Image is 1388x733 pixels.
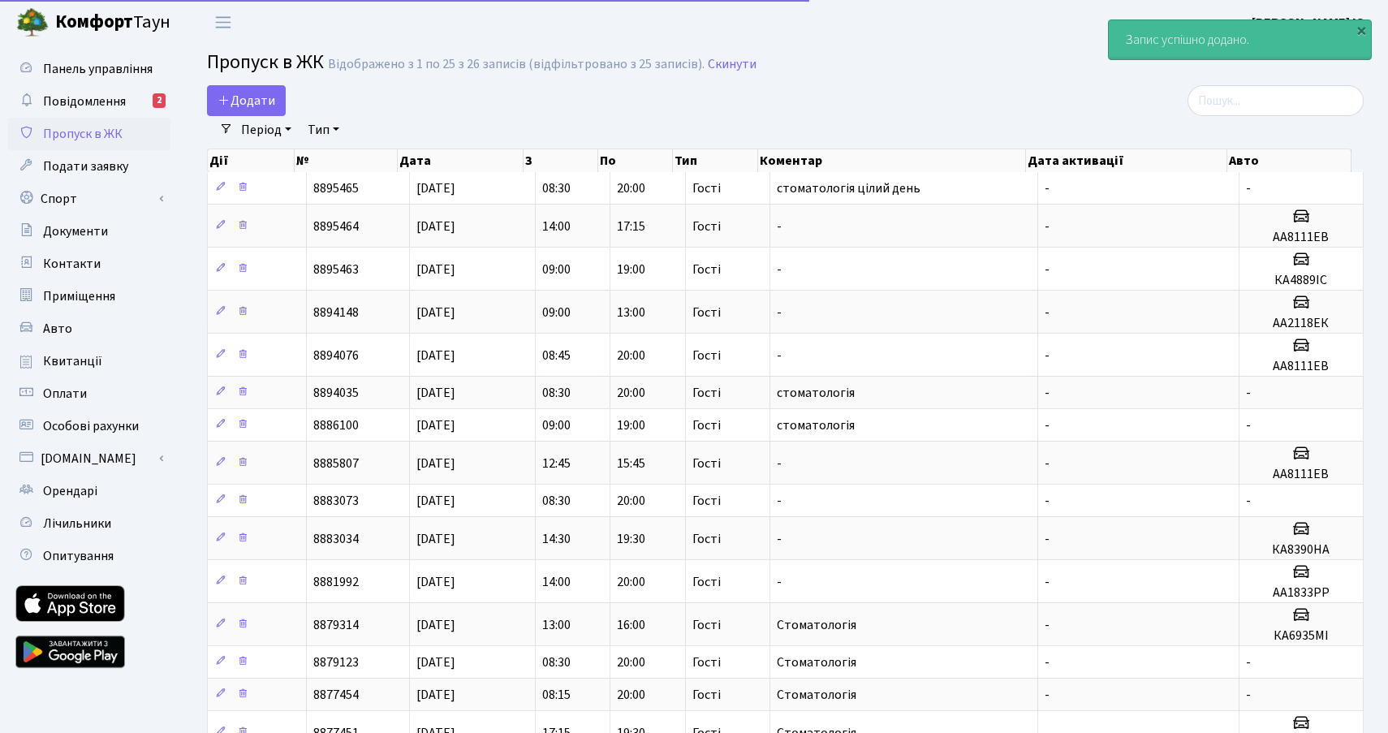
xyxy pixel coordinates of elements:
[8,442,170,475] a: [DOMAIN_NAME]
[218,92,275,110] span: Додати
[43,482,97,500] span: Орендарі
[692,576,721,589] span: Гості
[1227,149,1351,172] th: Авто
[1045,616,1050,634] span: -
[692,419,721,432] span: Гості
[617,304,645,321] span: 13:00
[313,616,359,634] span: 8879314
[542,304,571,321] span: 09:00
[416,686,455,704] span: [DATE]
[8,540,170,572] a: Опитування
[1246,686,1251,704] span: -
[1045,492,1050,510] span: -
[207,85,286,116] a: Додати
[542,347,571,364] span: 08:45
[416,653,455,671] span: [DATE]
[1252,14,1369,32] b: [PERSON_NAME] Ю.
[1246,384,1251,402] span: -
[313,686,359,704] span: 8877454
[524,149,598,172] th: З
[43,255,101,273] span: Контакти
[313,530,359,548] span: 8883034
[1246,653,1251,671] span: -
[416,573,455,591] span: [DATE]
[416,616,455,634] span: [DATE]
[777,530,782,548] span: -
[1246,492,1251,510] span: -
[43,287,115,305] span: Приміщення
[1045,304,1050,321] span: -
[692,386,721,399] span: Гості
[758,149,1026,172] th: Коментар
[313,455,359,472] span: 8885807
[777,347,782,364] span: -
[416,455,455,472] span: [DATE]
[542,653,571,671] span: 08:30
[416,347,455,364] span: [DATE]
[542,218,571,235] span: 14:00
[777,218,782,235] span: -
[617,492,645,510] span: 20:00
[542,530,571,548] span: 14:30
[1045,530,1050,548] span: -
[1045,179,1050,197] span: -
[43,547,114,565] span: Опитування
[1045,653,1050,671] span: -
[43,320,72,338] span: Авто
[617,179,645,197] span: 20:00
[8,248,170,280] a: Контакти
[1246,230,1356,245] h5: АА8111ЕВ
[1246,273,1356,288] h5: КA4889IC
[416,492,455,510] span: [DATE]
[1246,179,1251,197] span: -
[8,280,170,313] a: Приміщення
[8,183,170,215] a: Спорт
[1246,467,1356,482] h5: АА8111ЕВ
[55,9,133,35] b: Комфорт
[43,417,139,435] span: Особові рахунки
[43,60,153,78] span: Панель управління
[542,261,571,278] span: 09:00
[301,116,346,144] a: Тип
[1246,359,1356,374] h5: АА8111ЕВ
[1045,218,1050,235] span: -
[777,573,782,591] span: -
[416,179,455,197] span: [DATE]
[235,116,298,144] a: Період
[777,616,856,634] span: Стоматологія
[8,345,170,377] a: Квитанції
[43,515,111,533] span: Лічильники
[692,220,721,233] span: Гості
[313,384,359,402] span: 8894035
[617,455,645,472] span: 15:45
[8,215,170,248] a: Документи
[777,653,856,671] span: Стоматологія
[207,48,324,76] span: Пропуск в ЖК
[313,416,359,434] span: 8886100
[692,263,721,276] span: Гості
[692,619,721,632] span: Гості
[777,492,782,510] span: -
[313,347,359,364] span: 8894076
[708,57,757,72] a: Скинути
[313,179,359,197] span: 8895465
[617,261,645,278] span: 19:00
[313,261,359,278] span: 8895463
[617,218,645,235] span: 17:15
[43,222,108,240] span: Документи
[542,455,571,472] span: 12:45
[8,118,170,150] a: Пропуск в ЖК
[617,530,645,548] span: 19:30
[1188,85,1364,116] input: Пошук...
[777,686,856,704] span: Стоматологія
[43,352,102,370] span: Квитанції
[416,261,455,278] span: [DATE]
[16,6,49,39] img: logo.png
[1045,455,1050,472] span: -
[777,304,782,321] span: -
[313,492,359,510] span: 8883073
[8,85,170,118] a: Повідомлення2
[1109,20,1371,59] div: Запис успішно додано.
[43,93,126,110] span: Повідомлення
[617,686,645,704] span: 20:00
